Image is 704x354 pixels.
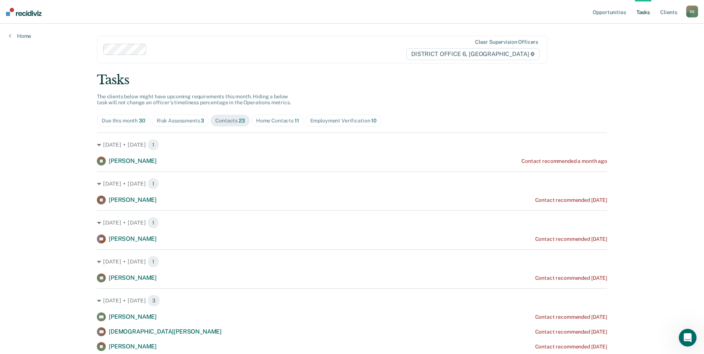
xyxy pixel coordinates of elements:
[521,158,607,164] div: Contact recommended a month ago
[147,256,159,268] span: 1
[147,295,160,307] span: 3
[6,8,42,16] img: Recidiviz
[535,344,607,350] div: Contact recommended [DATE]
[535,197,607,203] div: Contact recommended [DATE]
[97,256,607,268] div: [DATE] • [DATE] 1
[109,343,157,350] span: [PERSON_NAME]
[310,118,377,124] div: Employment Verification
[109,196,157,203] span: [PERSON_NAME]
[157,118,204,124] div: Risk Assessments
[9,33,31,39] a: Home
[97,94,291,106] span: The clients below might have upcoming requirements this month. Hiding a below task will not chang...
[109,235,157,242] span: [PERSON_NAME]
[201,118,204,124] span: 3
[139,118,145,124] span: 30
[97,139,607,151] div: [DATE] • [DATE] 1
[686,6,698,17] div: S K
[97,178,607,190] div: [DATE] • [DATE] 1
[102,118,145,124] div: Due this month
[97,295,607,307] div: [DATE] • [DATE] 3
[256,118,299,124] div: Home Contacts
[147,139,159,151] span: 1
[535,275,607,281] div: Contact recommended [DATE]
[535,329,607,335] div: Contact recommended [DATE]
[535,236,607,242] div: Contact recommended [DATE]
[475,39,538,45] div: Clear supervision officers
[686,6,698,17] button: SK
[147,217,159,229] span: 1
[109,157,157,164] span: [PERSON_NAME]
[147,178,159,190] span: 1
[97,72,607,88] div: Tasks
[371,118,377,124] span: 10
[679,329,697,347] iframe: Intercom live chat
[109,313,157,320] span: [PERSON_NAME]
[239,118,245,124] span: 23
[109,274,157,281] span: [PERSON_NAME]
[406,48,540,60] span: DISTRICT OFFICE 6, [GEOGRAPHIC_DATA]
[97,217,607,229] div: [DATE] • [DATE] 1
[535,314,607,320] div: Contact recommended [DATE]
[295,118,299,124] span: 11
[215,118,245,124] div: Contacts
[109,328,222,335] span: [DEMOGRAPHIC_DATA][PERSON_NAME]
